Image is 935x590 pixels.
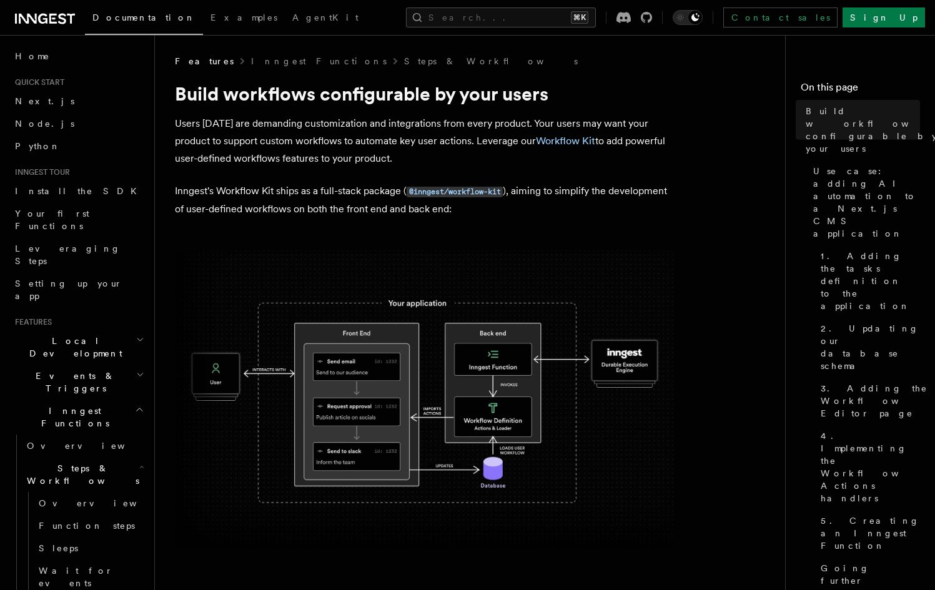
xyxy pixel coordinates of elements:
[10,370,136,395] span: Events & Triggers
[292,12,359,22] span: AgentKit
[15,186,144,196] span: Install the SDK
[22,457,147,492] button: Steps & Workflows
[34,514,147,537] a: Function steps
[407,185,503,197] a: @inngest/workflow-kit
[39,543,78,553] span: Sleeps
[10,135,147,157] a: Python
[15,96,74,106] span: Next.js
[175,115,675,167] p: Users [DATE] are demanding customization and integrations from every product. Your users may want...
[10,272,147,307] a: Setting up your app
[34,492,147,514] a: Overview
[15,278,122,301] span: Setting up your app
[175,250,675,549] img: The Workflow Kit provides a Workflow Engine to compose workflow actions on the back end and a set...
[406,7,596,27] button: Search...⌘K
[571,11,588,24] kbd: ⌘K
[723,7,838,27] a: Contact sales
[39,498,167,508] span: Overview
[85,4,203,35] a: Documentation
[536,135,595,147] a: Workflow Kit
[821,430,929,504] span: 4. Implementing the Workflow Actions handlers
[10,365,147,400] button: Events & Triggers
[821,562,920,587] span: Going further
[10,112,147,135] a: Node.js
[816,317,920,377] a: 2. Updating our database schema
[843,7,925,27] a: Sign Up
[10,330,147,365] button: Local Development
[10,202,147,237] a: Your first Functions
[816,377,920,425] a: 3. Adding the Workflow Editor page
[10,400,147,435] button: Inngest Functions
[210,12,277,22] span: Examples
[821,250,920,312] span: 1. Adding the tasks definition to the application
[816,245,920,317] a: 1. Adding the tasks definition to the application
[10,90,147,112] a: Next.js
[10,167,70,177] span: Inngest tour
[816,509,920,557] a: 5. Creating an Inngest Function
[816,425,920,509] a: 4. Implementing the Workflow Actions handlers
[813,165,920,240] span: Use case: adding AI automation to a Next.js CMS application
[407,187,503,197] code: @inngest/workflow-kit
[15,50,50,62] span: Home
[39,521,135,531] span: Function steps
[203,4,285,34] a: Examples
[251,55,387,67] a: Inngest Functions
[821,514,920,552] span: 5. Creating an Inngest Function
[15,243,121,266] span: Leveraging Steps
[15,119,74,129] span: Node.js
[27,441,156,451] span: Overview
[808,160,920,245] a: Use case: adding AI automation to a Next.js CMS application
[15,141,61,151] span: Python
[673,10,703,25] button: Toggle dark mode
[10,77,64,87] span: Quick start
[39,566,113,588] span: Wait for events
[801,80,920,100] h4: On this page
[10,180,147,202] a: Install the SDK
[175,82,675,105] h1: Build workflows configurable by your users
[285,4,366,34] a: AgentKit
[10,45,147,67] a: Home
[10,237,147,272] a: Leveraging Steps
[404,55,578,67] a: Steps & Workflows
[34,537,147,559] a: Sleeps
[92,12,195,22] span: Documentation
[801,100,920,160] a: Build workflows configurable by your users
[10,335,136,360] span: Local Development
[175,55,234,67] span: Features
[10,317,52,327] span: Features
[10,405,135,430] span: Inngest Functions
[821,322,920,372] span: 2. Updating our database schema
[175,182,675,218] p: Inngest's Workflow Kit ships as a full-stack package ( ), aiming to simplify the development of u...
[22,435,147,457] a: Overview
[821,382,929,420] span: 3. Adding the Workflow Editor page
[15,209,89,231] span: Your first Functions
[22,462,139,487] span: Steps & Workflows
